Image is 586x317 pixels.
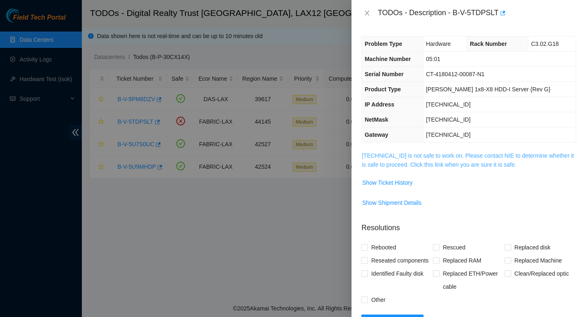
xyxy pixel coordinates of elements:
span: Show Ticket History [362,178,412,187]
span: Hardware [426,41,451,47]
span: Show Shipment Details [362,198,421,207]
span: C3.02.G18 [531,41,559,47]
div: TODOs - Description - B-V-5TDPSLT [378,7,576,20]
span: [TECHNICAL_ID] [426,116,471,123]
span: close [364,10,370,16]
button: Show Shipment Details [362,196,422,209]
span: Replaced Machine [511,254,565,267]
button: Close [361,9,373,17]
span: Rebooted [368,241,399,254]
span: Product Type [365,86,401,93]
span: 05:01 [426,56,440,62]
span: Clean/Replaced optic [511,267,572,280]
span: Gateway [365,131,388,138]
button: Show Ticket History [362,176,413,189]
p: Resolutions [361,216,576,233]
span: Serial Number [365,71,403,77]
span: IP Address [365,101,394,108]
span: Rescued [439,241,469,254]
span: Reseated components [368,254,432,267]
span: Rack Number [470,41,507,47]
a: [TECHNICAL_ID] is not safe to work on. Please contact NIE to determine whether it is safe to proc... [362,152,574,168]
span: Replaced ETH/Power cable [439,267,505,293]
span: Replaced disk [511,241,554,254]
span: [TECHNICAL_ID] [426,101,471,108]
span: Identified Faulty disk [368,267,427,280]
span: [TECHNICAL_ID] [426,131,471,138]
span: Problem Type [365,41,402,47]
span: NetMask [365,116,388,123]
span: [PERSON_NAME] 1x8-X8 HDD-I Server {Rev G} [426,86,550,93]
span: Other [368,293,389,306]
span: Replaced RAM [439,254,485,267]
span: CT-4180412-00087-N1 [426,71,485,77]
span: Machine Number [365,56,411,62]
